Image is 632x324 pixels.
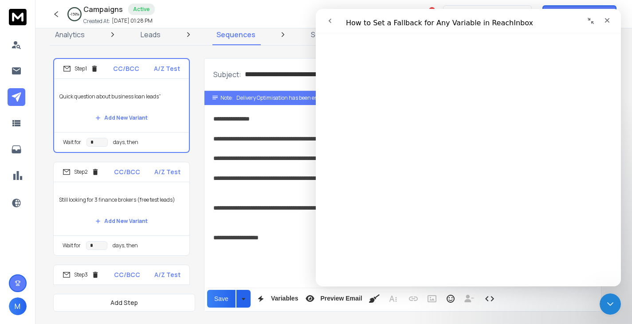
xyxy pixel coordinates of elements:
span: Note: [220,94,233,101]
button: M [9,297,27,315]
p: [DATE] 01:28 PM [112,17,153,24]
p: Wait for [63,242,81,249]
button: Emoticons [442,290,459,308]
p: Analytics [55,29,85,40]
a: Leads [135,24,166,45]
button: Variables [252,290,300,308]
div: Step 2 [63,168,99,176]
button: Add New Variant [88,109,155,127]
h1: Campaigns [83,4,123,15]
button: Insert Link (Ctrl+K) [405,290,422,308]
iframe: Intercom live chat [316,9,621,286]
p: Still looking for 3 finance brokers (free test leads) [59,187,184,212]
button: More Text [385,290,401,308]
button: Add Step [53,294,195,312]
button: Get Free Credits [542,5,616,23]
p: A/Z Test [154,270,181,279]
span: Preview Email [318,295,364,302]
p: -159 % [70,12,79,17]
p: Leads [141,29,161,40]
button: Clean HTML [366,290,383,308]
p: Quick question about business loan leads” [59,84,184,109]
div: Step 1 [63,65,98,73]
p: days, then [113,139,138,146]
a: Analytics [50,24,90,45]
p: CC/BCC [113,64,139,73]
button: Insert Unsubscribe Link [461,290,478,308]
p: Sequences [216,29,255,40]
p: CC/BCC [114,168,140,176]
p: Schedule [311,29,342,40]
p: A/Z Test [154,168,181,176]
a: Sequences [211,24,261,45]
button: Save [207,290,236,308]
p: CC/BCC [114,270,140,279]
iframe: Intercom live chat [600,293,621,315]
button: Code View [481,290,498,308]
button: Add New Variant [88,212,155,230]
p: A/Z Test [154,64,180,73]
li: Step2CC/BCCA/Z TestStill looking for 3 finance brokers (free test leads)Add New VariantWait forda... [53,162,190,256]
button: Insert Image (Ctrl+P) [424,290,440,308]
span: Variables [269,295,300,302]
div: Active [128,4,155,15]
p: Wait for [63,139,81,146]
div: Delivery Optimisation has been enabled [236,94,339,101]
div: Step 3 [63,271,99,279]
p: Subject: [213,69,241,80]
a: Schedule [306,24,347,45]
span: 1 [429,7,435,13]
p: days, then [113,242,138,249]
button: Preview Email [302,290,364,308]
li: Step1CC/BCCA/Z TestQuick question about business loan leads”Add New VariantWait fordays, then [53,58,190,153]
p: Created At: [83,18,110,25]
